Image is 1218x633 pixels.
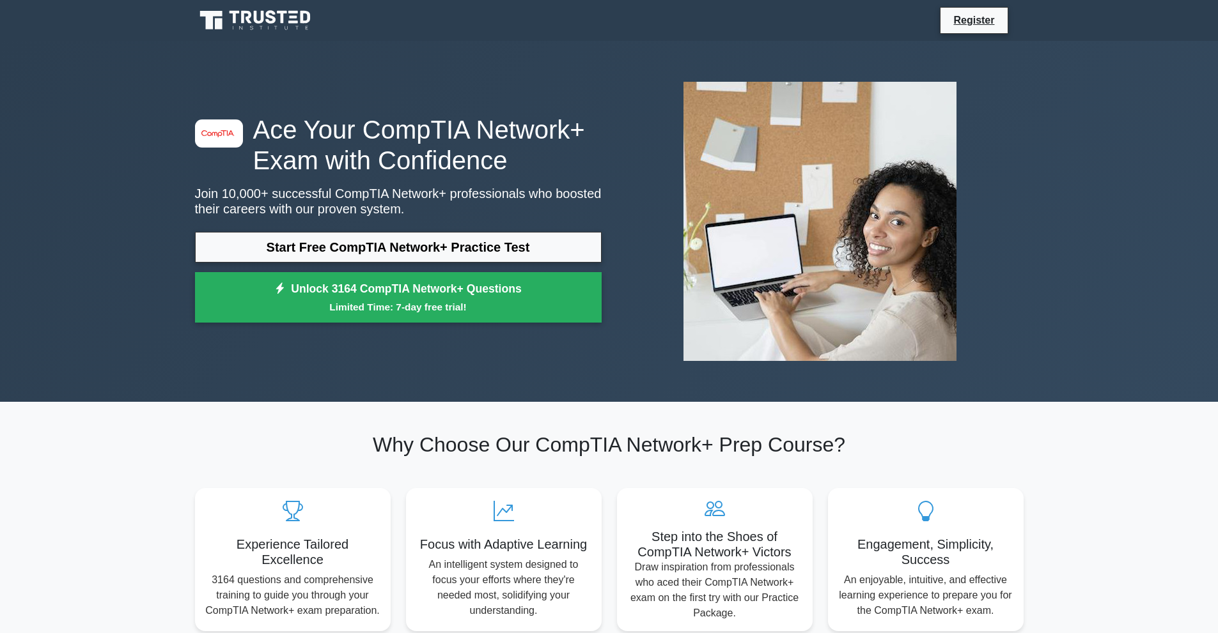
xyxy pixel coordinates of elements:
p: Join 10,000+ successful CompTIA Network+ professionals who boosted their careers with our proven ... [195,186,602,217]
h5: Engagement, Simplicity, Success [838,537,1013,567]
a: Start Free CompTIA Network+ Practice Test [195,232,602,263]
h5: Experience Tailored Excellence [205,537,380,567]
a: Register [946,12,1002,28]
h1: Ace Your CompTIA Network+ Exam with Confidence [195,114,602,176]
p: Draw inspiration from professionals who aced their CompTIA Network+ exam on the first try with ou... [627,560,802,621]
p: 3164 questions and comprehensive training to guide you through your CompTIA Network+ exam prepara... [205,572,380,618]
a: Unlock 3164 CompTIA Network+ QuestionsLimited Time: 7-day free trial! [195,272,602,323]
p: An intelligent system designed to focus your efforts where they're needed most, solidifying your ... [416,557,591,618]
h2: Why Choose Our CompTIA Network+ Prep Course? [195,432,1024,457]
h5: Step into the Shoes of CompTIA Network+ Victors [627,529,802,560]
small: Limited Time: 7-day free trial! [211,300,586,314]
h5: Focus with Adaptive Learning [416,537,591,552]
p: An enjoyable, intuitive, and effective learning experience to prepare you for the CompTIA Network... [838,572,1013,618]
